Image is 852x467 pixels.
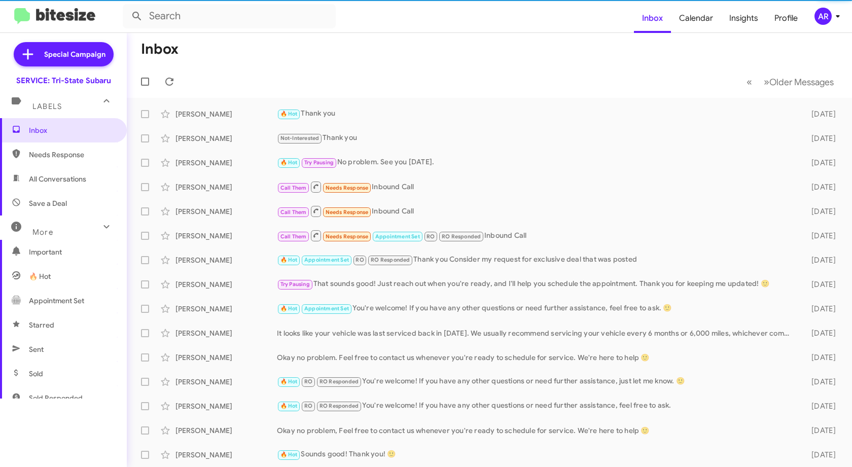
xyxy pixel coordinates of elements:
[356,257,364,263] span: RO
[277,449,797,460] div: Sounds good! Thank you! 🙂
[797,182,844,192] div: [DATE]
[797,328,844,338] div: [DATE]
[175,231,277,241] div: [PERSON_NAME]
[277,400,797,412] div: You're welcome! If you have any other questions or need further assistance, feel free to ask.
[280,233,307,240] span: Call Them
[721,4,766,33] a: Insights
[304,257,349,263] span: Appointment Set
[741,71,840,92] nav: Page navigation example
[175,304,277,314] div: [PERSON_NAME]
[769,77,834,88] span: Older Messages
[175,450,277,460] div: [PERSON_NAME]
[277,181,797,193] div: Inbound Call
[29,271,51,281] span: 🔥 Hot
[280,451,298,458] span: 🔥 Hot
[175,377,277,387] div: [PERSON_NAME]
[277,303,797,314] div: You're welcome! If you have any other questions or need further assistance, feel free to ask. 🙂
[29,198,67,208] span: Save a Deal
[175,109,277,119] div: [PERSON_NAME]
[175,133,277,143] div: [PERSON_NAME]
[29,247,115,257] span: Important
[29,369,43,379] span: Sold
[797,425,844,436] div: [DATE]
[797,255,844,265] div: [DATE]
[175,255,277,265] div: [PERSON_NAME]
[671,4,721,33] a: Calendar
[280,305,298,312] span: 🔥 Hot
[797,133,844,143] div: [DATE]
[797,352,844,363] div: [DATE]
[304,159,334,166] span: Try Pausing
[29,393,83,403] span: Sold Responded
[797,304,844,314] div: [DATE]
[442,233,481,240] span: RO Responded
[277,328,797,338] div: It looks like your vehicle was last serviced back in [DATE]. We usually recommend servicing your ...
[175,279,277,290] div: [PERSON_NAME]
[277,352,797,363] div: Okay no problem. Feel free to contact us whenever you're ready to schedule for service. We're her...
[29,125,115,135] span: Inbox
[634,4,671,33] a: Inbox
[764,76,769,88] span: »
[797,401,844,411] div: [DATE]
[277,229,797,242] div: Inbound Call
[277,425,797,436] div: Okay no problem, Feel free to contact us whenever you're ready to schedule for service. We're her...
[277,376,797,387] div: You're welcome! If you have any other questions or need further assistance, just let me know. 🙂
[326,209,369,215] span: Needs Response
[797,109,844,119] div: [DATE]
[29,344,44,354] span: Sent
[277,108,797,120] div: Thank you
[277,157,797,168] div: No problem. See you [DATE].
[175,401,277,411] div: [PERSON_NAME]
[280,159,298,166] span: 🔥 Hot
[141,41,179,57] h1: Inbox
[304,378,312,385] span: RO
[326,233,369,240] span: Needs Response
[747,76,752,88] span: «
[175,328,277,338] div: [PERSON_NAME]
[304,403,312,409] span: RO
[175,206,277,217] div: [PERSON_NAME]
[123,4,336,28] input: Search
[280,185,307,191] span: Call Them
[16,76,111,86] div: SERVICE: Tri-State Subaru
[277,132,797,144] div: Thank you
[797,231,844,241] div: [DATE]
[280,111,298,117] span: 🔥 Hot
[766,4,806,33] a: Profile
[14,42,114,66] a: Special Campaign
[277,278,797,290] div: That sounds good! Just reach out when you're ready, and I'll help you schedule the appointment. T...
[280,209,307,215] span: Call Them
[29,150,115,160] span: Needs Response
[280,378,298,385] span: 🔥 Hot
[375,233,420,240] span: Appointment Set
[277,205,797,218] div: Inbound Call
[44,49,105,59] span: Special Campaign
[280,281,310,288] span: Try Pausing
[806,8,841,25] button: AR
[797,279,844,290] div: [DATE]
[32,102,62,111] span: Labels
[175,352,277,363] div: [PERSON_NAME]
[304,305,349,312] span: Appointment Set
[175,182,277,192] div: [PERSON_NAME]
[319,378,359,385] span: RO Responded
[797,450,844,460] div: [DATE]
[280,403,298,409] span: 🔥 Hot
[319,403,359,409] span: RO Responded
[797,206,844,217] div: [DATE]
[371,257,410,263] span: RO Responded
[797,158,844,168] div: [DATE]
[29,296,84,306] span: Appointment Set
[280,135,319,141] span: Not-Interested
[175,158,277,168] div: [PERSON_NAME]
[326,185,369,191] span: Needs Response
[277,254,797,266] div: Thank you Consider my request for exclusive deal that was posted
[740,71,758,92] button: Previous
[29,320,54,330] span: Starred
[814,8,832,25] div: AR
[32,228,53,237] span: More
